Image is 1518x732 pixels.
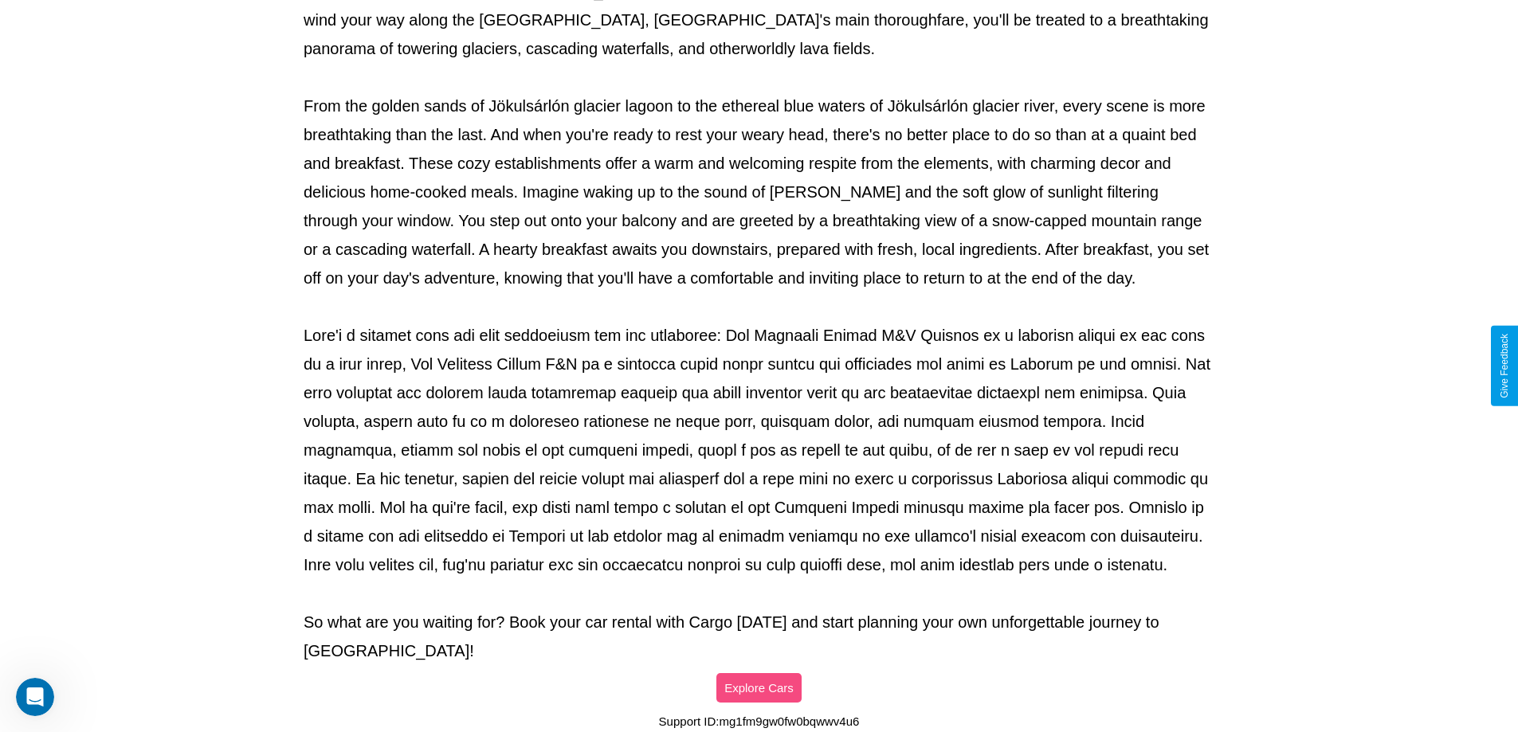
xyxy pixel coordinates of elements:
[16,678,54,716] iframe: Intercom live chat
[716,673,802,703] button: Explore Cars
[659,710,860,732] p: Support ID: mg1fm9gw0fw0bqwwv4u6
[1499,334,1510,398] div: Give Feedback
